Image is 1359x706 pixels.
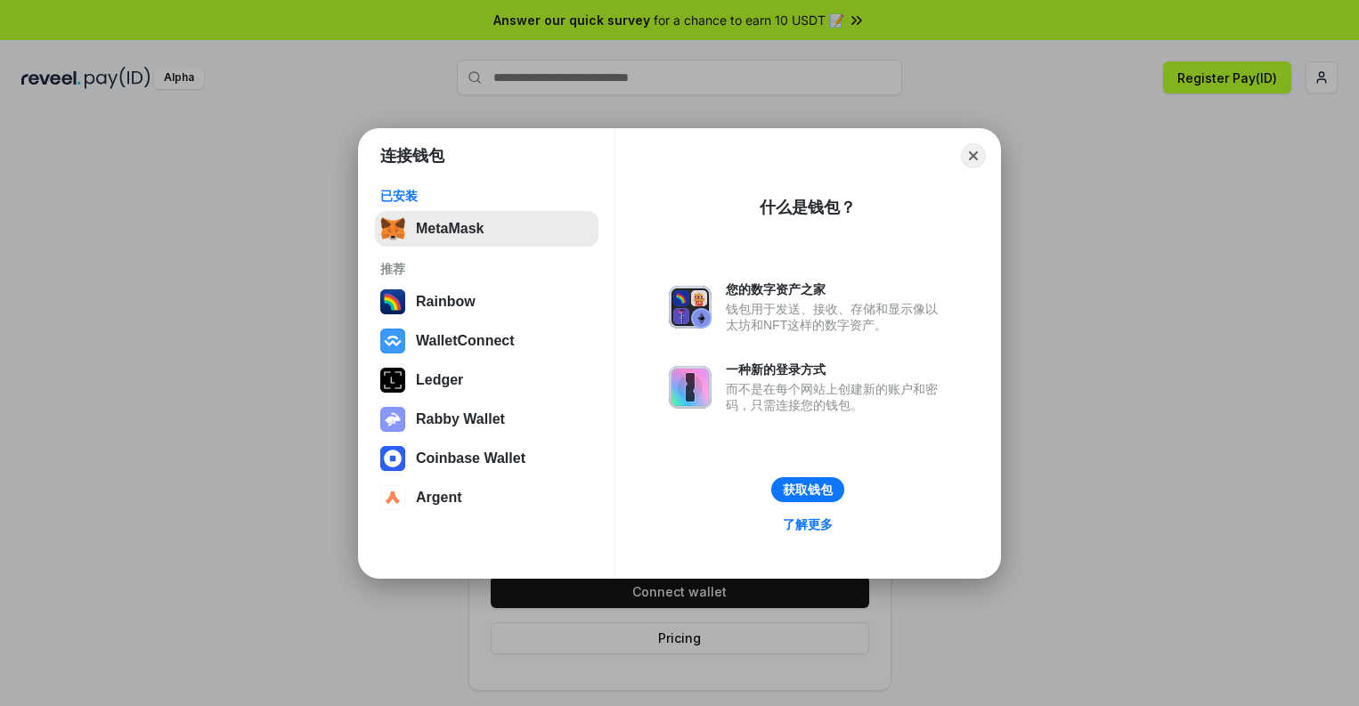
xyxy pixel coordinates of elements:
img: svg+xml,%3Csvg%20width%3D%2228%22%20height%3D%2228%22%20viewBox%3D%220%200%2028%2028%22%20fill%3D... [380,485,405,510]
div: 一种新的登录方式 [726,361,947,377]
img: svg+xml,%3Csvg%20width%3D%2228%22%20height%3D%2228%22%20viewBox%3D%220%200%2028%2028%22%20fill%3D... [380,446,405,471]
div: 而不是在每个网站上创建新的账户和密码，只需连接您的钱包。 [726,381,947,413]
div: MetaMask [416,221,484,237]
a: 了解更多 [772,513,843,536]
div: 获取钱包 [783,482,833,498]
img: svg+xml,%3Csvg%20xmlns%3D%22http%3A%2F%2Fwww.w3.org%2F2000%2Fsvg%22%20fill%3D%22none%22%20viewBox... [669,286,712,329]
button: 获取钱包 [771,477,844,502]
div: Rabby Wallet [416,411,505,427]
div: 已安装 [380,188,593,204]
div: Ledger [416,372,463,388]
img: svg+xml,%3Csvg%20width%3D%2228%22%20height%3D%2228%22%20viewBox%3D%220%200%2028%2028%22%20fill%3D... [380,329,405,353]
h1: 连接钱包 [380,145,444,166]
img: svg+xml,%3Csvg%20xmlns%3D%22http%3A%2F%2Fwww.w3.org%2F2000%2Fsvg%22%20fill%3D%22none%22%20viewBox... [669,366,712,409]
div: Argent [416,490,462,506]
div: Rainbow [416,294,476,310]
button: Argent [375,480,598,515]
div: Coinbase Wallet [416,450,525,467]
img: svg+xml,%3Csvg%20xmlns%3D%22http%3A%2F%2Fwww.w3.org%2F2000%2Fsvg%22%20fill%3D%22none%22%20viewBox... [380,407,405,432]
button: Rabby Wallet [375,402,598,437]
button: Rainbow [375,284,598,320]
img: svg+xml,%3Csvg%20fill%3D%22none%22%20height%3D%2233%22%20viewBox%3D%220%200%2035%2033%22%20width%... [380,216,405,241]
button: Ledger [375,362,598,398]
div: WalletConnect [416,333,515,349]
div: 什么是钱包？ [760,197,856,218]
img: svg+xml,%3Csvg%20width%3D%22120%22%20height%3D%22120%22%20viewBox%3D%220%200%20120%20120%22%20fil... [380,289,405,314]
div: 您的数字资产之家 [726,281,947,297]
div: 钱包用于发送、接收、存储和显示像以太坊和NFT这样的数字资产。 [726,301,947,333]
button: Close [961,143,986,168]
button: WalletConnect [375,323,598,359]
div: 推荐 [380,261,593,277]
button: MetaMask [375,211,598,247]
button: Coinbase Wallet [375,441,598,476]
img: svg+xml,%3Csvg%20xmlns%3D%22http%3A%2F%2Fwww.w3.org%2F2000%2Fsvg%22%20width%3D%2228%22%20height%3... [380,368,405,393]
div: 了解更多 [783,516,833,532]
